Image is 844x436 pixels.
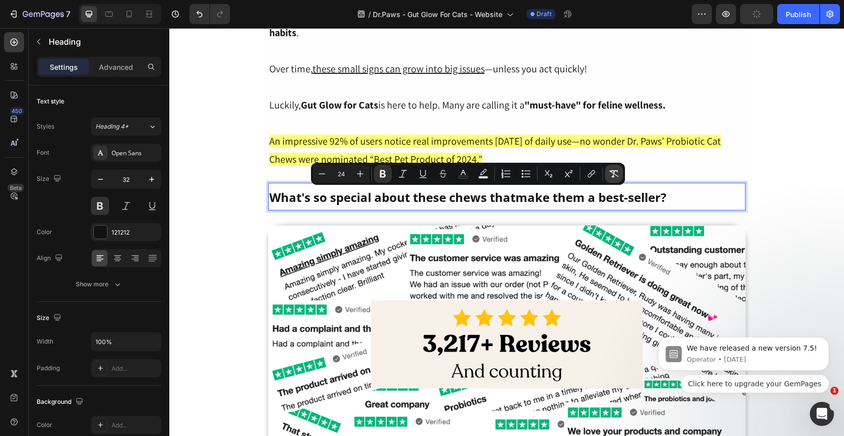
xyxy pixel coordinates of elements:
button: Heading 4* [91,118,161,136]
h2: Rich Text Editor. Editing area: main [99,155,576,182]
div: Add... [112,364,159,373]
div: 450 [10,107,24,115]
div: Beta [8,184,24,192]
p: Advanced [99,62,133,72]
div: Color [37,420,52,429]
span: / [368,9,371,20]
div: Publish [786,9,811,20]
input: Auto [91,333,161,351]
button: Publish [777,4,819,24]
div: Styles [37,122,54,131]
div: Width [37,337,53,346]
p: Heading [49,36,157,48]
div: Padding [37,364,60,373]
iframe: Intercom notifications message [643,304,844,409]
span: An impressive 92% of users notice real improvements [DATE] of daily use—no wonder Dr. Paws’ Probi... [100,106,552,138]
span: Draft [537,10,552,19]
div: Open Sans [112,149,159,158]
span: 1 [830,387,838,395]
div: Editor contextual toolbar [311,163,625,185]
div: Color [37,228,52,237]
div: 121212 [112,228,159,237]
div: Show more [76,279,123,289]
div: Add... [112,421,159,430]
span: Dr.Paws - Gut Glow For Cats - Website [373,9,502,20]
div: Size [37,311,63,325]
span: Heading 4* [95,122,129,131]
strong: What's so special about these chews thatmake them a best-seller? [100,161,497,177]
iframe: Design area [169,28,844,436]
iframe: Intercom live chat [810,402,834,426]
div: Size [37,172,63,186]
div: Undo/Redo [189,4,230,24]
p: 7 [66,8,70,20]
div: Font [37,148,49,157]
div: Align [37,252,65,265]
button: Show more [37,275,161,293]
div: Text style [37,97,64,106]
div: Background [37,395,85,409]
p: Settings [50,62,78,72]
button: 7 [4,4,75,24]
strong: "must-have" for feline wellness. [355,70,496,83]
